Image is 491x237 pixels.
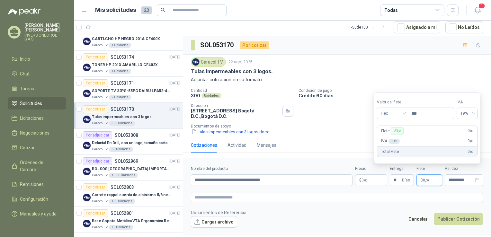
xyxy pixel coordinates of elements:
p: Flete [381,127,405,135]
p: Base Sopote Metálica VTA Ergonómica Retráctil para Portátil [92,218,172,224]
div: 1 Unidades [109,69,131,74]
div: 1 - 50 de 100 [349,22,388,32]
div: Por cotizar [83,183,108,191]
p: SOL053174 [111,55,134,59]
div: Por cotizar [83,105,108,113]
p: $0,00 [355,174,387,186]
p: TONER HP 201X AMARILLO CF402X [92,62,158,68]
span: Flex [381,109,404,118]
a: Configuración [8,193,66,205]
h3: SOL053170 [200,40,235,50]
p: SOPORTE TV 32PG-55PG DAIRU LPA52-446KIT2 [92,88,172,94]
div: Por adjudicar [83,157,112,165]
div: 70 Unidades [109,225,133,230]
label: Nombre del producto [191,166,353,172]
div: Caracol TV [191,57,226,67]
p: Crédito 60 días [299,93,489,98]
p: $ 0,00 [416,174,442,186]
p: Documentos de Referencia [191,209,246,216]
div: Todas [384,7,398,14]
p: Caracol TV [92,69,108,74]
span: Manuales y ayuda [20,210,57,217]
a: Por adjudicarSOL053008[DATE] Company LogoDelantal En Drill, con un logo, tamaño carta 1 tinta (Se... [74,129,183,155]
p: Dirección [191,103,280,108]
label: Valor del flete [377,99,408,105]
a: Remisiones [8,178,66,190]
label: Entrega [390,166,414,172]
p: SOL053170 [111,107,134,111]
p: Caracol TV [92,43,108,48]
p: SOL053171 [111,81,134,85]
span: 0 [362,178,368,182]
a: Por cotizarSOL053175[DATE] Company LogoCARTUCHO HP NEGRO 201A CF400XCaracol TV1 Unidades [74,25,183,51]
p: [DATE] [169,210,180,216]
p: Delantal En Drill, con un logo, tamaño carta 1 tinta (Se envia enlacen, como referencia) [92,140,172,146]
img: Company Logo [83,64,91,71]
img: Company Logo [83,194,91,201]
div: 19 % [388,139,400,144]
span: ,00 [470,139,474,143]
span: Órdenes de Compra [20,159,60,173]
button: Cancelar [405,213,431,225]
a: Por cotizarSOL052803[DATE] Company LogoCarrete rappel cuerda de alpinismo 5/8 negra 16mmCaracol T... [74,181,183,207]
img: Company Logo [83,142,91,149]
label: Flete [416,166,442,172]
span: Solicitudes [20,100,42,107]
p: [DATE] [169,106,180,112]
a: Inicio [8,53,66,65]
span: ,00 [470,129,474,133]
span: 0 [468,149,473,155]
span: 1 [478,3,485,9]
a: Por cotizarSOL053174[DATE] Company LogoTONER HP 201X AMARILLO CF402XCaracol TV1 Unidades [74,51,183,77]
a: Por cotizarSOL053171[DATE] Company LogoSOPORTE TV 32PG-55PG DAIRU LPA52-446KIT2Caracol TV2 Unidades [74,77,183,103]
div: 1.000 Unidades [109,173,138,178]
p: IVA [381,138,399,144]
div: Unidades [201,93,221,98]
span: ,00 [364,179,368,182]
div: 100 Unidades [109,199,135,204]
label: Validez [445,166,483,172]
div: Mensajes [257,142,276,149]
p: Carrete rappel cuerda de alpinismo 5/8 negra 16mm [92,192,172,198]
a: Cotizar [8,142,66,154]
p: Total Flete [381,149,399,155]
span: ,00 [470,150,474,154]
p: SOL053008 [115,133,138,137]
div: Por cotizar [83,209,108,217]
div: Cotizaciones [191,142,217,149]
img: Logo peakr [8,8,40,15]
button: Asignado a mi [394,21,440,33]
div: Por adjudicar [83,131,112,139]
p: Condición de pago [299,88,489,93]
span: Tareas [20,85,34,92]
p: Documentos de apoyo [191,124,488,128]
a: Chat [8,68,66,80]
img: Company Logo [83,220,91,227]
span: 0 [468,138,473,144]
span: Chat [20,70,30,77]
a: Tareas [8,83,66,95]
p: [DATE] [169,132,180,138]
a: Licitaciones [8,112,66,124]
img: Company Logo [192,58,199,66]
p: [PERSON_NAME] [PERSON_NAME] [24,23,66,32]
p: SOL052969 [115,159,138,163]
div: Flex [391,127,404,135]
div: Por cotizar [83,53,108,61]
label: IVA [457,99,478,105]
span: 19% [460,109,474,118]
p: 22 ago, 2025 [228,59,253,65]
span: 0 [468,128,473,134]
p: Caracol TV [92,121,108,126]
a: Manuales y ayuda [8,208,66,220]
a: Órdenes de Compra [8,156,66,176]
span: $ [421,178,423,182]
div: 60 Unidades [109,147,133,152]
div: 300 Unidades [109,121,135,126]
p: Caracol TV [92,225,108,230]
span: Remisiones [20,181,44,188]
button: tulas impermeables con 3 logos.docx [191,128,270,135]
p: [DATE] [169,184,180,190]
a: Solicitudes [8,97,66,110]
button: No Leídos [445,21,483,33]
